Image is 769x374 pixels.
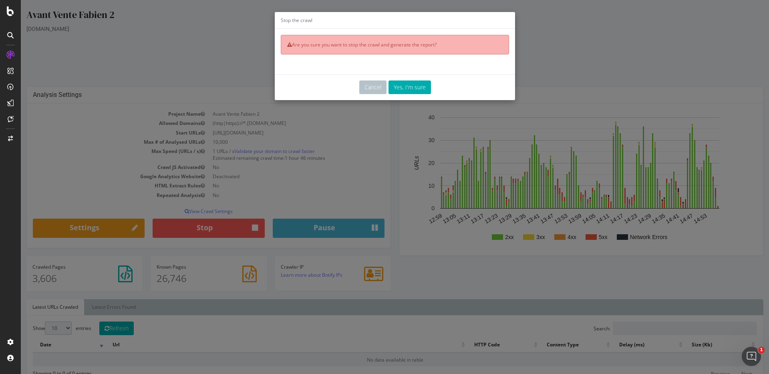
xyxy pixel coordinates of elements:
[368,80,410,94] button: Yes, I'm sure
[758,347,765,353] span: 1
[260,35,488,54] div: Are you sure you want to stop the crawl and generate the report?
[254,12,494,29] div: Stop the crawl
[338,80,366,94] button: Cancel
[742,347,761,366] iframe: Intercom live chat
